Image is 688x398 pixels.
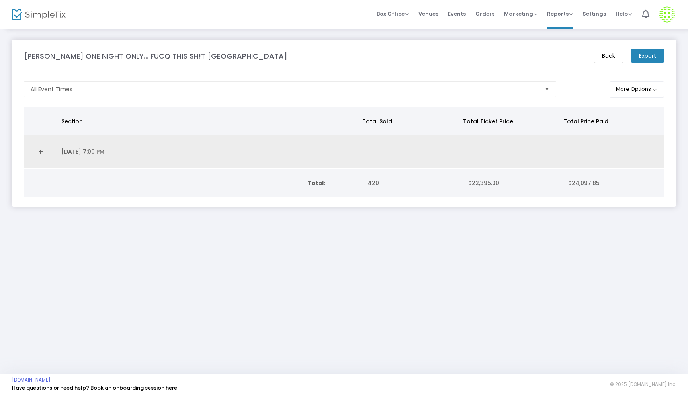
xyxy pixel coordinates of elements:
span: © 2025 [DOMAIN_NAME] Inc. [610,381,676,388]
td: [DATE] 7:00 PM [57,135,360,168]
span: 420 [368,179,379,187]
span: $22,395.00 [468,179,499,187]
a: [DOMAIN_NAME] [12,377,51,383]
span: All Event Times [31,85,72,93]
span: Venues [418,4,438,24]
th: Total Sold [358,107,458,135]
span: Settings [582,4,606,24]
div: Data table [24,169,664,197]
span: Help [616,10,632,18]
b: Total: [307,179,325,187]
span: Total Price Paid [563,117,608,125]
a: Expand Details [29,145,52,158]
div: Data table [24,107,664,168]
span: Total Ticket Price [463,117,513,125]
a: Have questions or need help? Book an onboarding session here [12,384,177,392]
span: Reports [547,10,573,18]
span: Box Office [377,10,409,18]
span: Orders [475,4,494,24]
span: Marketing [504,10,537,18]
span: Events [448,4,466,24]
span: $24,097.85 [568,179,600,187]
th: Section [57,107,358,135]
m-panel-title: [PERSON_NAME] ONE NIGHT ONLY... FUCQ THIS SH!T [GEOGRAPHIC_DATA] [24,51,287,61]
button: Select [541,82,553,97]
m-button: Back [594,49,623,63]
button: More Options [610,81,664,98]
m-button: Export [631,49,664,63]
